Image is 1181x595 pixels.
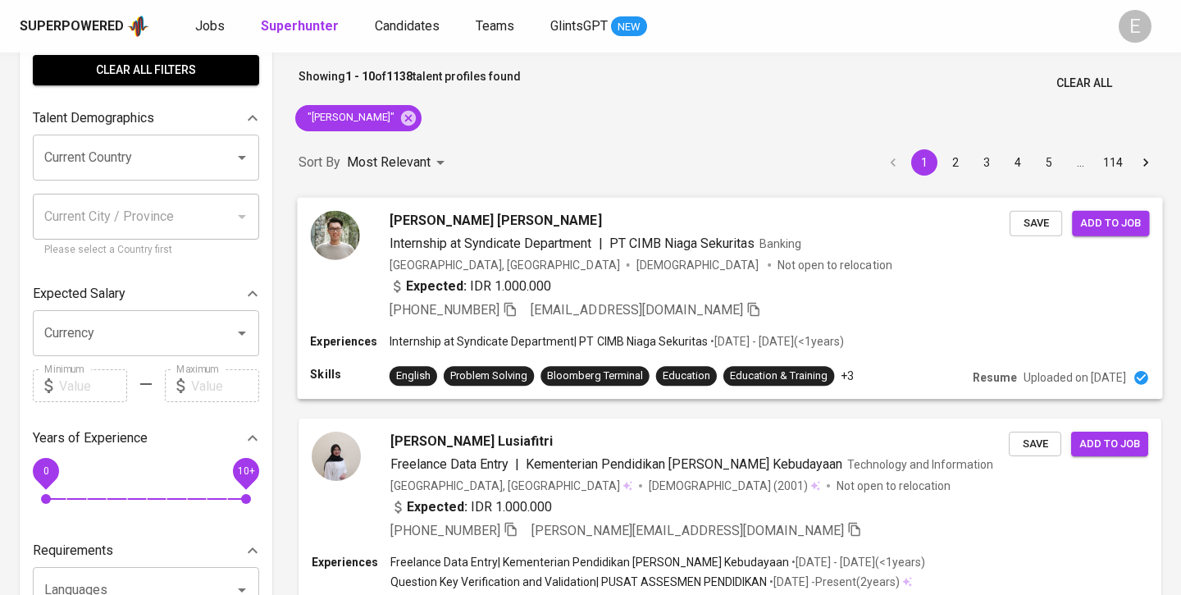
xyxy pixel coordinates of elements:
span: [PERSON_NAME] Lusiafitri [390,432,553,451]
span: Save [1017,435,1053,454]
span: Clear All [1056,73,1112,94]
a: Candidates [375,16,443,37]
span: Freelance Data Entry [390,456,508,472]
p: Please select a Country first [44,242,248,259]
div: (2001) [649,478,820,494]
input: Value [191,369,259,402]
p: Experiences [310,333,389,350]
div: E [1119,10,1151,43]
div: [GEOGRAPHIC_DATA], [GEOGRAPHIC_DATA] [390,256,620,272]
div: … [1067,154,1093,171]
b: Expected: [407,497,467,517]
span: GlintsGPT [550,18,608,34]
button: Go to page 3 [974,149,1000,176]
p: Internship at Syndicate Department | PT CIMB Niaga Sekuritas [390,333,708,350]
button: page 1 [911,149,937,176]
span: | [599,233,603,253]
div: Education & Training [730,368,828,383]
a: Superpoweredapp logo [20,14,149,39]
button: Go to page 5 [1036,149,1062,176]
span: [DEMOGRAPHIC_DATA] [636,256,761,272]
span: NEW [611,19,647,35]
button: Open [230,322,253,345]
span: Internship at Syndicate Department [390,235,592,250]
button: Open [230,146,253,169]
span: Clear All filters [46,60,246,80]
p: Sort By [299,153,340,172]
button: Go to page 114 [1098,149,1128,176]
button: Clear All [1050,68,1119,98]
button: Save [1010,210,1062,236]
button: Clear All filters [33,55,259,85]
p: Uploaded on [DATE] [1024,369,1126,386]
p: • [DATE] - Present ( 2 years ) [767,574,900,590]
span: Save [1018,213,1054,232]
p: Freelance Data Entry | Kementerian Pendidikan [PERSON_NAME] Kebudayaan [390,554,789,570]
span: [EMAIL_ADDRESS][DOMAIN_NAME] [531,302,743,318]
div: "[PERSON_NAME]" [295,105,422,131]
p: Years of Experience [33,428,148,448]
div: Years of Experience [33,422,259,455]
a: Jobs [195,16,228,37]
img: df0fbe61ff1290f9171596f9cc292d13.jpg [312,432,361,481]
p: Skills [310,366,389,382]
span: PT CIMB Niaga Sekuritas [609,235,755,250]
span: | [515,455,519,474]
span: "[PERSON_NAME]" [295,110,404,126]
input: Value [59,369,127,402]
p: Resume [973,369,1017,386]
a: [PERSON_NAME] [PERSON_NAME]Internship at Syndicate Department|PT CIMB Niaga SekuritasBanking[GEOG... [299,198,1161,399]
b: 1138 [386,70,413,83]
span: Banking [759,236,801,249]
span: Candidates [375,18,440,34]
div: Bloomberg Terminal [547,368,642,383]
img: e9f8351af6e254b23164bba6083cb3f7.jpg [310,210,359,259]
span: Add to job [1080,213,1141,232]
button: Save [1009,432,1061,457]
span: Technology and Information [847,458,993,471]
button: Add to job [1071,432,1148,457]
p: Not open to relocation [777,256,891,272]
div: IDR 1.000.000 [390,497,552,517]
button: Go to page 4 [1005,149,1031,176]
span: 0 [43,465,48,477]
b: Expected: [406,276,467,295]
div: Problem Solving [450,368,527,383]
span: Jobs [195,18,225,34]
div: English [396,368,431,383]
span: [PERSON_NAME] [PERSON_NAME] [390,210,602,230]
span: [PHONE_NUMBER] [390,302,499,318]
div: Superpowered [20,17,124,36]
div: Talent Demographics [33,102,259,135]
span: [PHONE_NUMBER] [390,523,500,538]
p: • [DATE] - [DATE] ( <1 years ) [789,554,925,570]
div: Education [663,368,710,383]
span: [DEMOGRAPHIC_DATA] [649,478,773,494]
p: Showing of talent profiles found [299,68,521,98]
p: Question Key Verification and Validation | PUSAT ASSESMEN PENDIDIKAN [390,574,767,590]
p: • [DATE] - [DATE] ( <1 years ) [708,333,844,350]
p: Requirements [33,541,113,561]
a: GlintsGPT NEW [550,16,647,37]
p: Not open to relocation [837,478,951,494]
div: Expected Salary [33,277,259,310]
p: +3 [841,368,854,384]
button: Add to job [1072,210,1149,236]
span: [PERSON_NAME][EMAIL_ADDRESS][DOMAIN_NAME] [531,523,844,538]
span: Kementerian Pendidikan [PERSON_NAME] Kebudayaan [526,456,842,472]
a: Superhunter [261,16,342,37]
p: Most Relevant [347,153,431,172]
div: Most Relevant [347,148,450,178]
b: 1 - 10 [345,70,375,83]
span: Add to job [1079,435,1140,454]
nav: pagination navigation [878,149,1161,176]
b: Superhunter [261,18,339,34]
p: Talent Demographics [33,108,154,128]
span: Teams [476,18,514,34]
p: Expected Salary [33,284,125,304]
button: Go to next page [1133,149,1159,176]
p: Experiences [312,554,390,570]
button: Go to page 2 [942,149,969,176]
div: Requirements [33,534,259,567]
span: 10+ [237,465,254,477]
